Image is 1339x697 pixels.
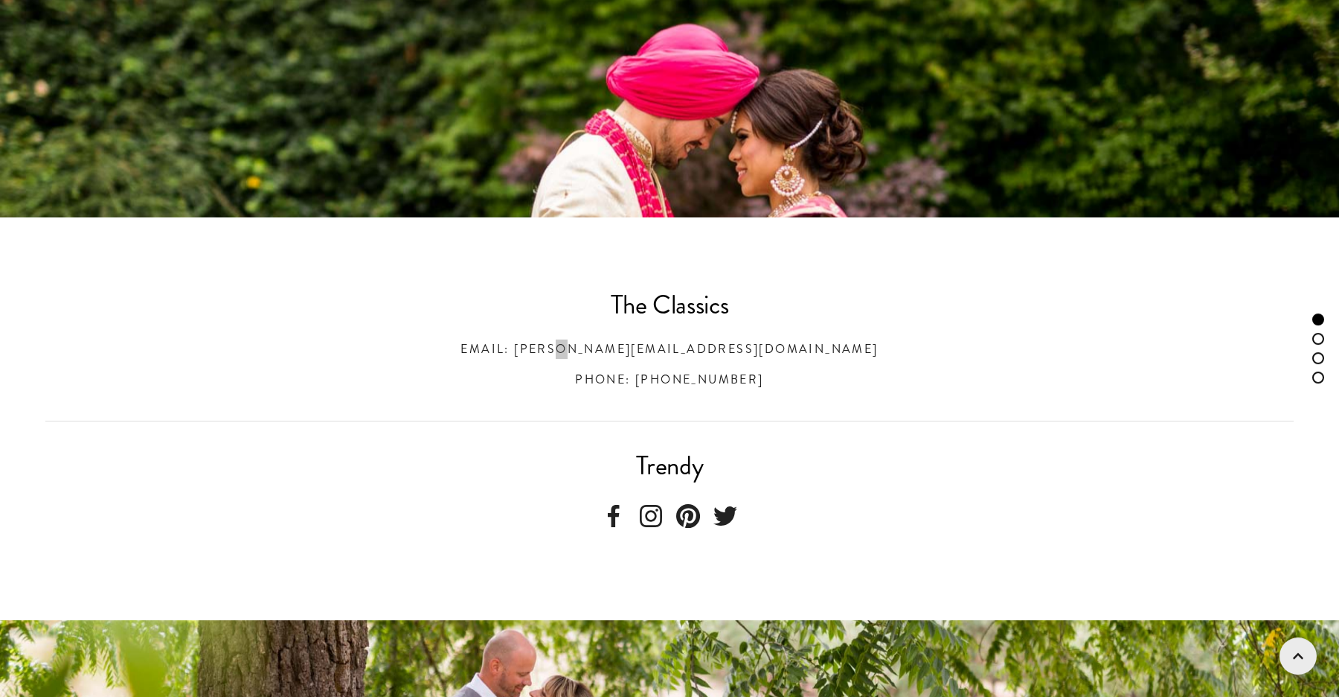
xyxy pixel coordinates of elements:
[676,504,700,528] a: Pinterest
[45,292,1294,318] h2: The Classics
[713,504,737,528] a: Twitter
[602,504,626,528] a: Facebook
[45,340,1294,359] h3: Email: [PERSON_NAME][EMAIL_ADDRESS][DOMAIN_NAME]
[45,453,1294,479] h2: Trendy
[639,504,663,528] a: Instagram
[45,370,1294,389] h3: Phone: [PHONE_NUMBER]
